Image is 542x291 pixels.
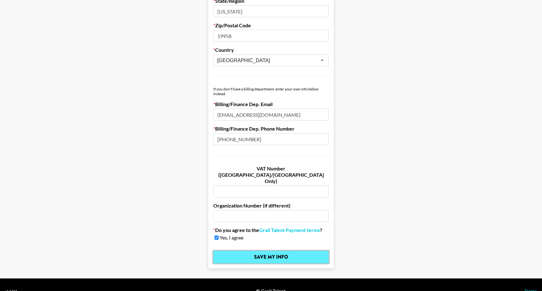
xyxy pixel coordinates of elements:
a: Grail Talent Payment terms [259,227,320,233]
input: Save My Info [213,251,329,263]
span: Yes, I agree [220,234,243,241]
div: If you don't have a billing department, enter your own info below instead. [213,87,329,96]
label: VAT Number ([GEOGRAPHIC_DATA]/[GEOGRAPHIC_DATA] Only) [213,165,329,184]
label: Do you agree to the ? [213,227,329,233]
label: Billing/Finance Dep. Email [213,101,329,107]
label: Zip/Postal Code [213,22,329,29]
label: Country [213,47,329,53]
label: Billing/Finance Dep. Phone Number [213,126,329,132]
button: Open [318,56,327,65]
label: Organization Number (if different) [213,202,329,209]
